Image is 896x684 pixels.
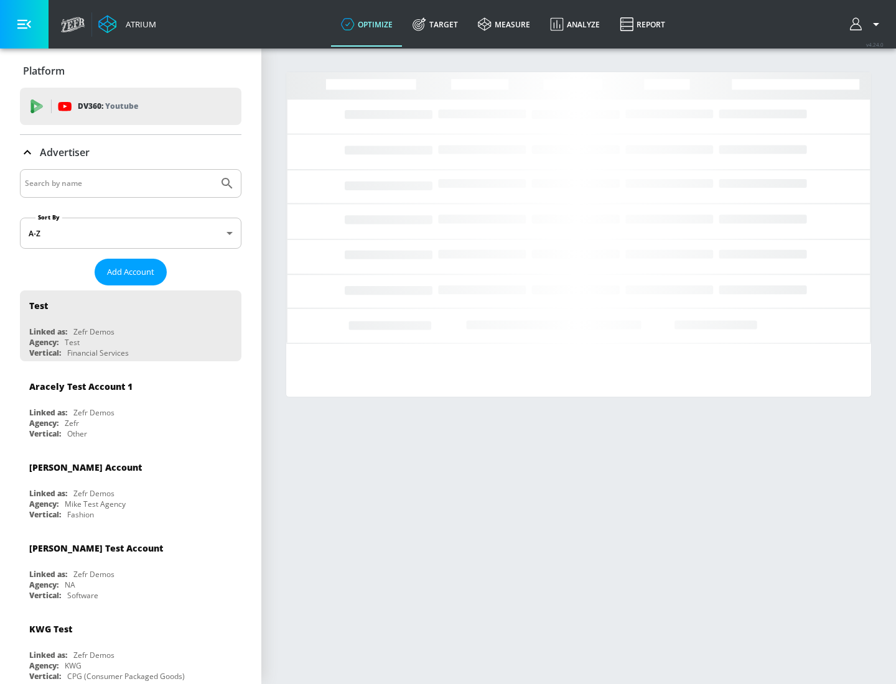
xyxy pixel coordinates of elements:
[121,19,156,30] div: Atrium
[540,2,610,47] a: Analyze
[67,348,129,358] div: Financial Services
[95,259,167,285] button: Add Account
[29,650,67,660] div: Linked as:
[40,146,90,159] p: Advertiser
[98,15,156,34] a: Atrium
[29,381,133,392] div: Aracely Test Account 1
[20,452,241,523] div: [PERSON_NAME] AccountLinked as:Zefr DemosAgency:Mike Test AgencyVertical:Fashion
[331,2,403,47] a: optimize
[65,337,80,348] div: Test
[65,418,79,428] div: Zefr
[29,407,67,418] div: Linked as:
[29,499,58,509] div: Agency:
[65,499,126,509] div: Mike Test Agency
[29,623,72,635] div: KWG Test
[29,488,67,499] div: Linked as:
[610,2,675,47] a: Report
[65,580,75,590] div: NA
[403,2,468,47] a: Target
[29,660,58,671] div: Agency:
[29,428,61,439] div: Vertical:
[29,542,163,554] div: [PERSON_NAME] Test Account
[20,218,241,249] div: A-Z
[29,590,61,601] div: Vertical:
[29,337,58,348] div: Agency:
[25,175,213,192] input: Search by name
[35,213,62,221] label: Sort By
[73,650,114,660] div: Zefr Demos
[20,371,241,442] div: Aracely Test Account 1Linked as:Zefr DemosAgency:ZefrVertical:Other
[468,2,540,47] a: measure
[29,580,58,590] div: Agency:
[29,326,67,337] div: Linked as:
[67,671,185,682] div: CPG (Consumer Packaged Goods)
[20,53,241,88] div: Platform
[20,290,241,361] div: TestLinked as:Zefr DemosAgency:TestVertical:Financial Services
[107,265,154,279] span: Add Account
[20,533,241,604] div: [PERSON_NAME] Test AccountLinked as:Zefr DemosAgency:NAVertical:Software
[73,326,114,337] div: Zefr Demos
[20,135,241,170] div: Advertiser
[29,569,67,580] div: Linked as:
[67,428,87,439] div: Other
[23,64,65,78] p: Platform
[29,348,61,358] div: Vertical:
[67,509,94,520] div: Fashion
[65,660,82,671] div: KWG
[29,461,142,473] div: [PERSON_NAME] Account
[73,407,114,418] div: Zefr Demos
[20,88,241,125] div: DV360: Youtube
[866,41,884,48] span: v 4.24.0
[73,488,114,499] div: Zefr Demos
[29,418,58,428] div: Agency:
[78,99,138,113] p: DV360:
[67,590,98,601] div: Software
[73,569,114,580] div: Zefr Demos
[29,300,48,312] div: Test
[29,509,61,520] div: Vertical:
[29,671,61,682] div: Vertical:
[105,99,138,113] p: Youtube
